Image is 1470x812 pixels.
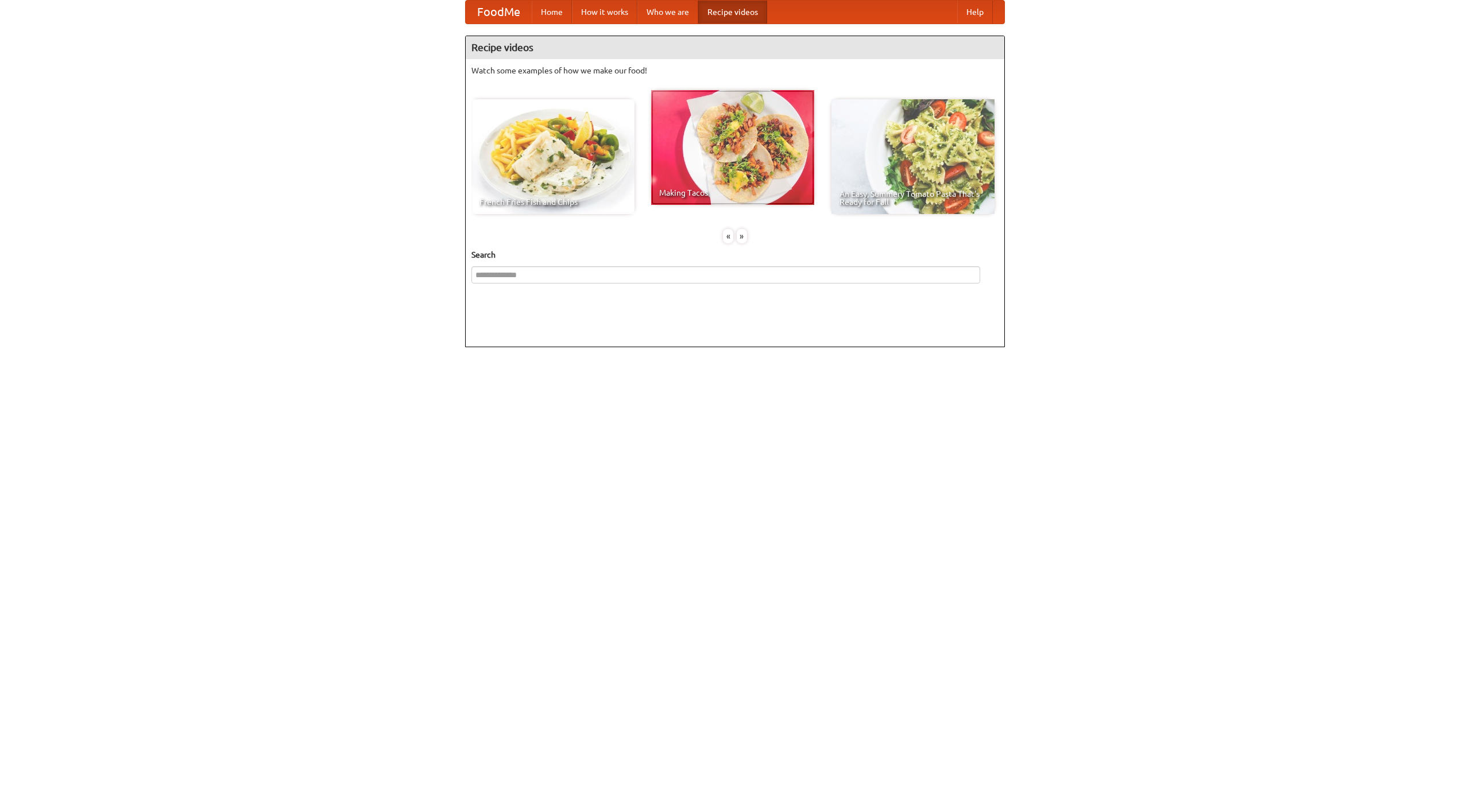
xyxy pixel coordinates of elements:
[471,99,635,214] a: French Fries Fish and Chips
[479,198,626,206] span: French Fries Fish and Chips
[471,249,999,261] h5: Search
[572,1,637,24] a: How it works
[840,190,987,206] span: An Easy, Summery Tomato Pasta That's Ready for Fall
[532,1,572,24] a: Home
[637,1,698,24] a: Who we are
[737,229,747,243] div: »
[659,189,806,197] span: Making Tacos
[831,99,995,214] a: An Easy, Summery Tomato Pasta That's Ready for Fall
[466,36,1004,59] h4: Recipe videos
[698,1,767,24] a: Recipe videos
[471,65,999,76] p: Watch some examples of how we make our food!
[957,1,993,24] a: Help
[723,229,733,243] div: «
[651,90,814,205] a: Making Tacos
[466,1,532,24] a: FoodMe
